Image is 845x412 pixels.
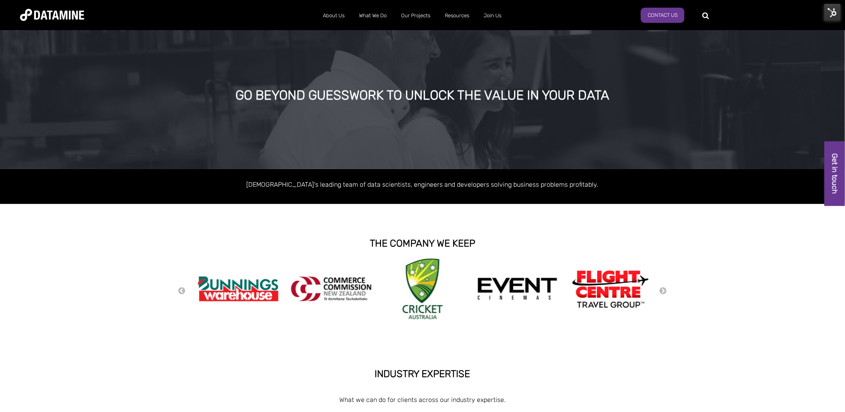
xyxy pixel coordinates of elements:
[375,368,470,379] strong: INDUSTRY EXPERTISE
[194,179,651,190] p: [DEMOGRAPHIC_DATA]'s leading team of data scientists, engineers and developers solving business p...
[339,396,506,404] span: What we can do for clients across our industry expertise.
[641,8,685,23] a: Contact Us
[291,277,371,301] img: commercecommission
[198,274,278,304] img: Bunnings Warehouse
[659,287,667,296] button: Next
[403,259,443,319] img: Cricket Australia
[438,5,476,26] a: Resources
[352,5,394,26] a: What We Do
[824,4,841,21] img: HubSpot Tools Menu Toggle
[95,88,750,103] div: GO BEYOND GUESSWORK TO UNLOCK THE VALUE IN YOUR DATA
[370,238,475,249] strong: THE COMPANY WE KEEP
[476,5,509,26] a: Join Us
[570,268,650,310] img: Flight Centre
[316,5,352,26] a: About Us
[394,5,438,26] a: Our Projects
[178,287,186,296] button: Previous
[825,141,845,206] a: Get in touch
[20,9,84,21] img: Datamine
[477,277,557,301] img: event cinemas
